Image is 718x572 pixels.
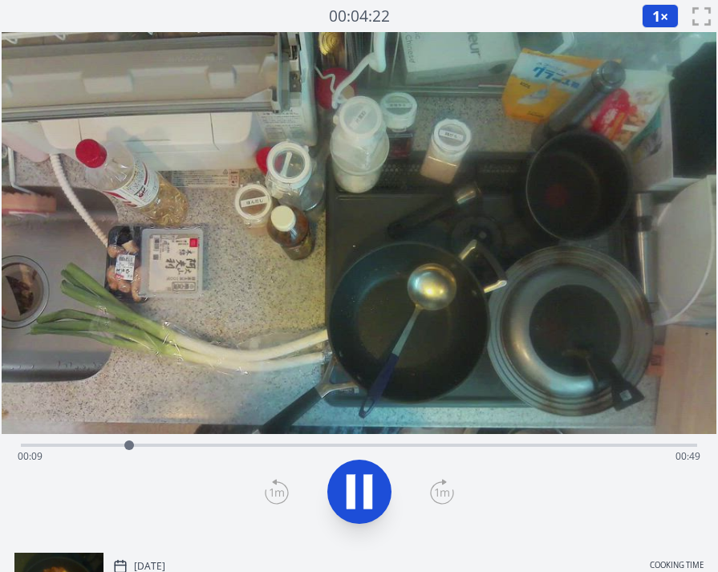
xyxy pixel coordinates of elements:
span: 1 [652,6,660,26]
span: 00:09 [18,449,43,463]
button: 1× [642,4,679,28]
span: 00:49 [675,449,700,463]
a: 00:04:22 [329,5,390,28]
